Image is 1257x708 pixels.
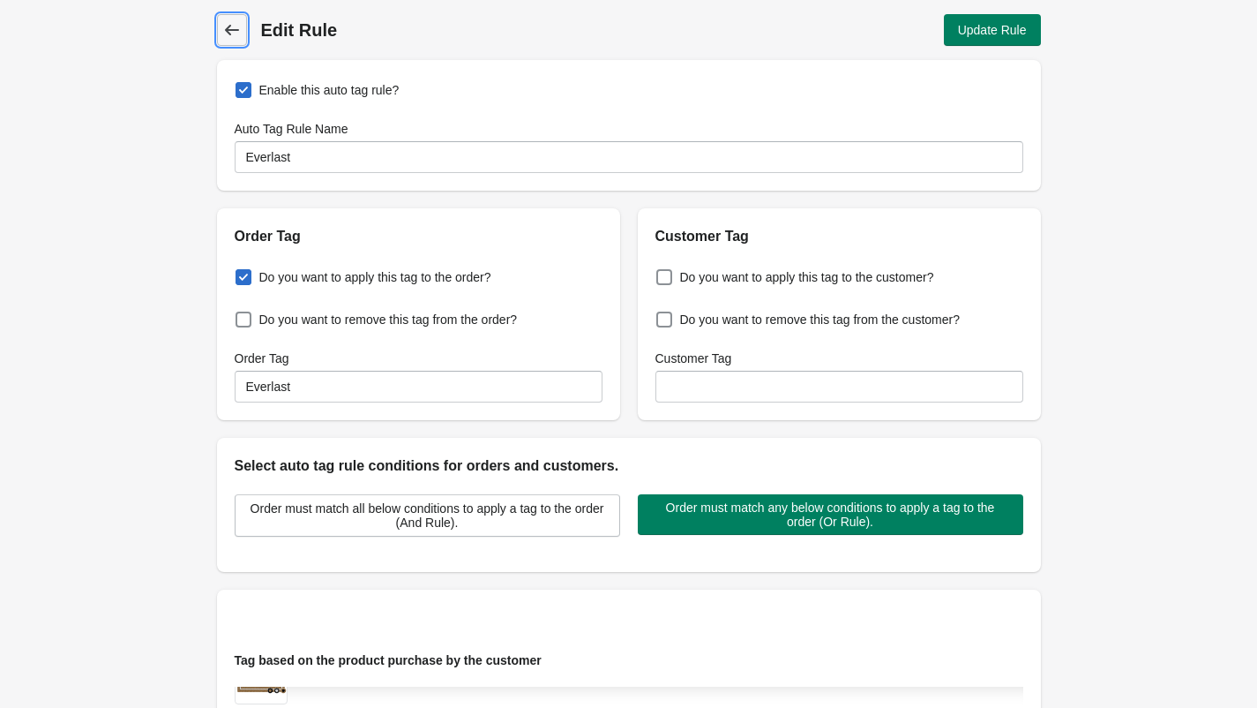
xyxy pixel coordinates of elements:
[261,18,626,42] h1: Edit Rule
[235,350,289,367] label: Order Tag
[680,311,960,328] span: Do you want to remove this tag from the customer?
[235,120,348,138] label: Auto Tag Rule Name
[259,81,400,99] span: Enable this auto tag rule?
[259,268,491,286] span: Do you want to apply this tag to the order?
[235,494,620,537] button: Order must match all below conditions to apply a tag to the order (And Rule).
[652,501,1009,529] span: Order must match any below conditions to apply a tag to the order (Or Rule).
[638,494,1023,535] button: Order must match any below conditions to apply a tag to the order (Or Rule).
[655,226,1023,247] h2: Customer Tag
[250,501,605,530] span: Order must match all below conditions to apply a tag to the order (And Rule).
[235,226,602,247] h2: Order Tag
[944,14,1041,46] button: Update Rule
[235,653,542,667] span: Tag based on the product purchase by the customer
[655,350,732,367] label: Customer Tag
[958,23,1027,37] span: Update Rule
[259,311,518,328] span: Do you want to remove this tag from the order?
[235,456,1023,477] h2: Select auto tag rule conditions for orders and customers.
[680,268,934,286] span: Do you want to apply this tag to the customer?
